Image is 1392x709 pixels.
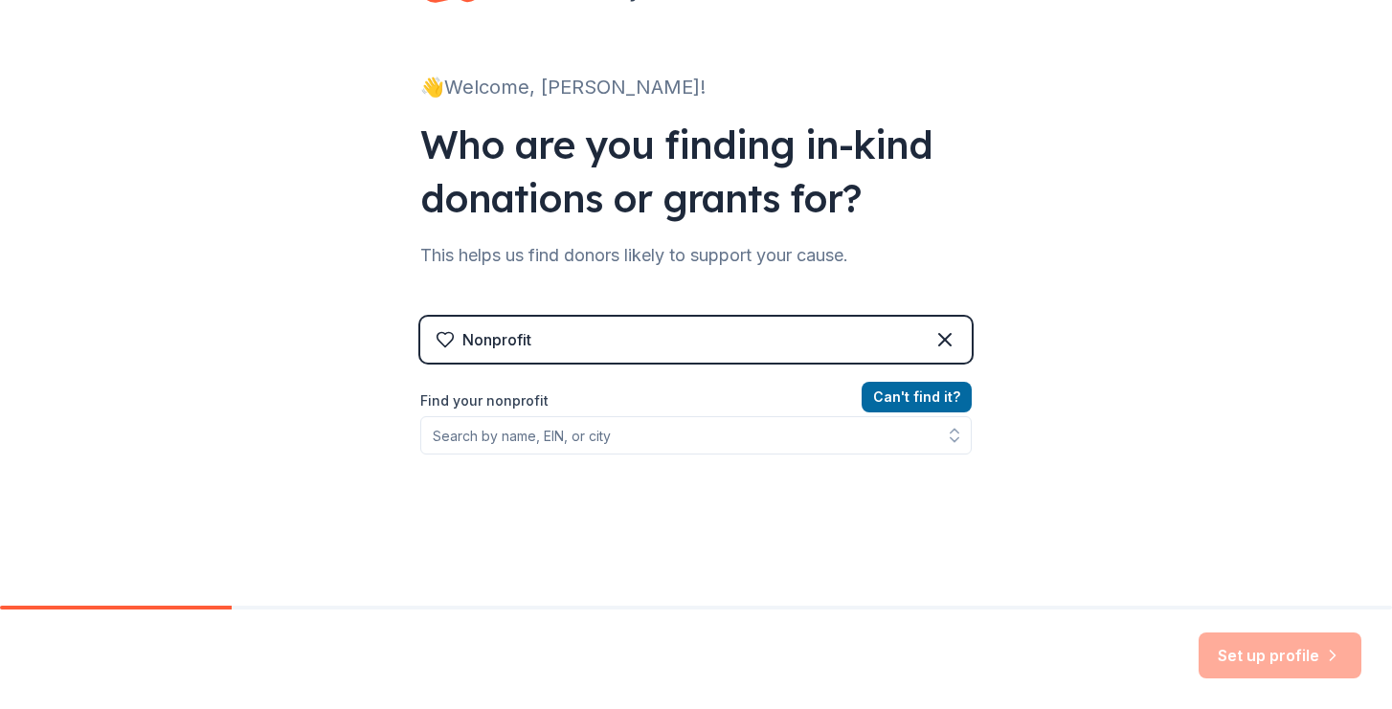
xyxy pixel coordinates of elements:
div: Nonprofit [462,328,531,351]
div: This helps us find donors likely to support your cause. [420,240,972,271]
div: 👋 Welcome, [PERSON_NAME]! [420,72,972,102]
button: Can't find it? [862,382,972,412]
div: Who are you finding in-kind donations or grants for? [420,118,972,225]
input: Search by name, EIN, or city [420,416,972,454]
label: Find your nonprofit [420,389,972,412]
